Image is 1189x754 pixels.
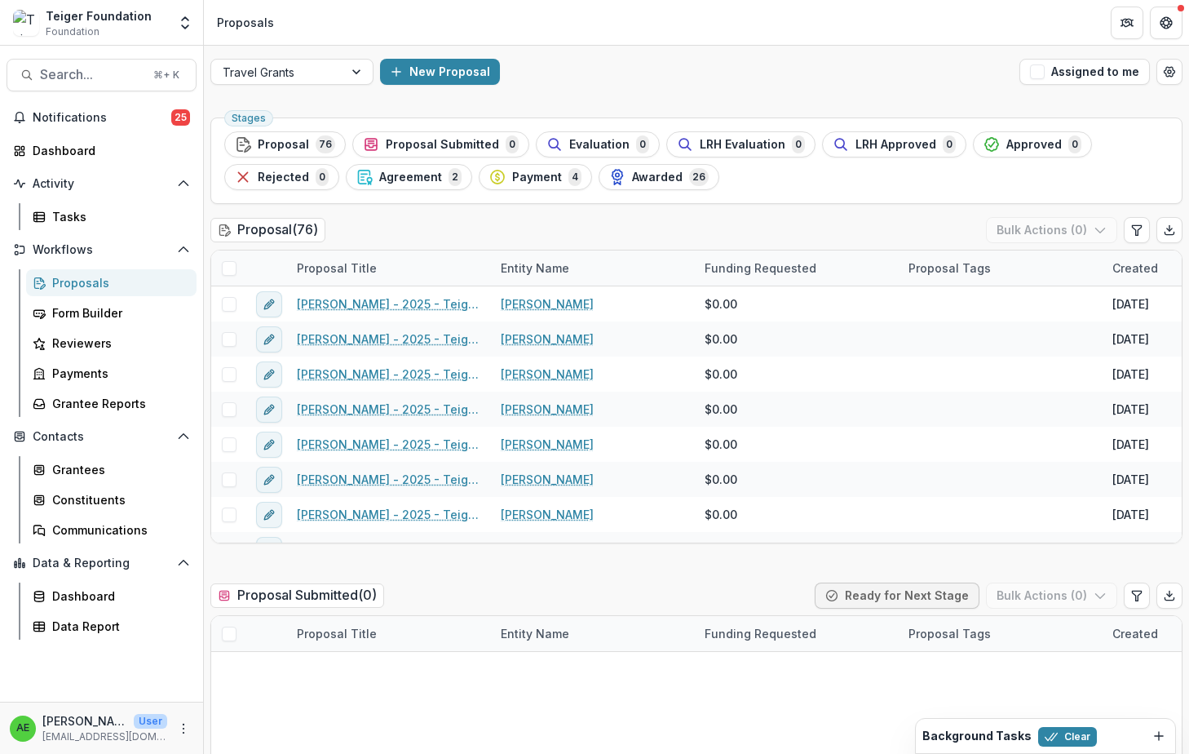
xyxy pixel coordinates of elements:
span: 0 [636,135,649,153]
a: Form Builder [26,299,197,326]
div: Proposals [217,14,274,31]
button: New Proposal [380,59,500,85]
a: [PERSON_NAME] [501,401,594,418]
div: Andrea Escobedo [16,723,29,734]
button: Open Activity [7,171,197,197]
div: Entity Name [491,259,579,277]
div: Constituents [52,491,183,508]
a: [PERSON_NAME] [501,541,594,558]
a: [PERSON_NAME] [501,506,594,523]
button: edit [256,432,282,458]
div: Funding Requested [695,625,826,642]
button: Partners [1111,7,1143,39]
span: 25 [171,109,190,126]
button: edit [256,467,282,493]
a: Data Report [26,613,197,640]
span: Agreement [379,171,442,184]
div: Proposal Tags [899,616,1103,651]
a: [PERSON_NAME] - 2025 - Teiger Foundation Travel Grant [297,295,481,313]
span: Approved [1006,138,1062,152]
div: Data Report [52,618,183,635]
span: 76 [316,135,335,153]
button: Agreement2 [346,164,472,190]
span: Workflows [33,243,170,257]
a: Dashboard [7,137,197,164]
span: 26 [689,168,709,186]
div: Funding Requested [695,251,899,286]
a: Constituents [26,486,197,513]
div: [DATE] [1112,541,1149,558]
a: Communications [26,517,197,543]
div: Payments [52,365,183,382]
div: [DATE] [1112,295,1149,313]
div: Grantee Reports [52,395,183,412]
a: [PERSON_NAME] - 2025 - Teiger Foundation Travel Grant [297,436,481,453]
span: 0 [506,135,519,153]
button: Approved0 [973,131,1092,157]
div: Tasks [52,208,183,225]
div: Proposal Title [287,251,491,286]
a: [PERSON_NAME] - 2025 - Teiger Foundation Travel Grant [297,541,481,558]
button: edit [256,291,282,317]
span: $0.00 [705,366,737,383]
span: Activity [33,177,170,191]
div: Entity Name [491,625,579,642]
a: Tasks [26,203,197,230]
a: Reviewers [26,330,197,357]
span: $0.00 [705,541,737,558]
h2: Proposal ( 76 ) [210,218,325,242]
button: edit [256,502,282,528]
button: edit [256,326,282,353]
button: Open Contacts [7,424,197,450]
button: Open Data & Reporting [7,550,197,576]
button: Open table manager [1156,59,1182,85]
a: [PERSON_NAME] - 2025 - Teiger Foundation Travel Grant [297,366,481,383]
button: Payment4 [479,164,592,190]
div: Entity Name [491,616,695,651]
div: Proposal Tags [899,251,1103,286]
button: Edit table settings [1124,583,1150,609]
button: LRH Approved0 [822,131,966,157]
span: 2 [449,168,462,186]
a: Proposals [26,269,197,296]
span: Stages [232,113,266,124]
div: Dashboard [52,588,183,605]
button: Search... [7,59,197,91]
button: Get Help [1150,7,1182,39]
a: [PERSON_NAME] [501,436,594,453]
span: Evaluation [569,138,630,152]
span: 0 [792,135,805,153]
a: [PERSON_NAME] [501,471,594,488]
button: Bulk Actions (0) [986,217,1117,243]
button: Assigned to me [1019,59,1150,85]
button: Open Workflows [7,237,197,263]
button: Open entity switcher [174,7,197,39]
button: Proposal Submitted0 [352,131,529,157]
button: Clear [1038,727,1097,747]
div: Entity Name [491,251,695,286]
a: Grantees [26,456,197,483]
div: Proposal Title [287,625,387,642]
a: [PERSON_NAME] [501,366,594,383]
div: Proposal Tags [899,625,1001,642]
button: Notifications25 [7,104,197,131]
div: [DATE] [1112,330,1149,348]
div: [DATE] [1112,401,1149,418]
div: Teiger Foundation [46,7,152,24]
div: Funding Requested [695,616,899,651]
button: edit [256,361,282,388]
span: Payment [512,171,562,184]
h2: Background Tasks [922,730,1032,743]
span: 0 [943,135,956,153]
a: Dashboard [26,583,197,610]
span: 0 [1068,135,1081,153]
div: Reviewers [52,335,183,352]
button: Rejected0 [224,164,339,190]
p: [EMAIL_ADDRESS][DOMAIN_NAME] [42,730,167,744]
p: User [134,714,167,729]
span: Awarded [632,171,683,184]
